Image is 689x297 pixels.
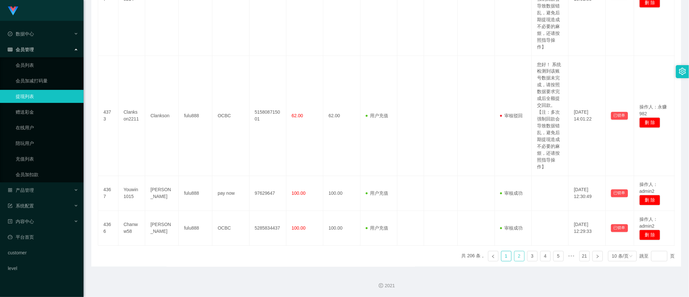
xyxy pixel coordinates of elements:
li: 2 [514,251,525,262]
i: 图标: copyright [379,283,383,288]
span: 62.00 [292,113,303,119]
td: 您好！ 系统检测到该账号数据未完成，请按照数据要求完成后全额提交回款。【注：多次强制回款会导致数据错乱，避免后期提现造成不必要的麻烦，还请按照指导操作】 [532,56,569,176]
span: 系统配置 [8,203,34,208]
a: 4 [541,251,550,261]
a: 提现列表 [16,90,78,103]
td: 4367 [98,176,118,211]
a: 1 [501,251,511,261]
span: 用户充值 [366,191,389,196]
td: [DATE] 12:30:49 [569,176,605,211]
a: 会员加减打码量 [16,74,78,87]
span: 内容中心 [8,219,34,224]
span: 数据中心 [8,31,34,36]
i: 图标: down [629,254,633,259]
a: 图标: dashboard平台首页 [8,231,78,244]
button: 删 除 [639,118,660,128]
td: [DATE] 14:01:22 [569,56,605,176]
button: 删 除 [639,195,660,205]
span: 产品管理 [8,188,34,193]
button: 已锁单 [611,112,628,120]
div: 10 条/页 [612,251,629,261]
img: logo.9652507e.png [8,7,18,16]
td: 97629647 [250,176,286,211]
td: 100.00 [323,211,360,246]
div: 2021 [89,282,684,289]
a: 赠送彩金 [16,106,78,119]
a: 充值列表 [16,152,78,165]
span: 操作人：admin2 [639,182,658,194]
a: 5 [554,251,563,261]
span: 100.00 [292,226,306,231]
td: OCBC [212,211,249,246]
a: 3 [528,251,537,261]
td: Chanww58 [118,211,145,246]
i: 图标: table [8,47,12,52]
a: 会员加扣款 [16,168,78,181]
li: 共 206 条， [462,251,485,262]
td: fulu888 [179,56,212,176]
span: 审核成功 [500,191,523,196]
li: 21 [579,251,590,262]
span: 会员管理 [8,47,34,52]
span: ••• [566,251,577,262]
td: 5285834437 [250,211,286,246]
button: 已锁单 [611,190,628,197]
td: 4373 [98,56,118,176]
span: 审核驳回 [500,113,523,119]
a: 2 [514,251,524,261]
li: 下一页 [592,251,603,262]
div: 跳至 页 [639,251,675,262]
span: 操作人：永赚982 [639,105,667,117]
td: Youwin1015 [118,176,145,211]
li: 4 [540,251,551,262]
i: 图标: left [491,255,495,259]
li: 上一页 [488,251,498,262]
i: 图标: form [8,204,12,208]
td: Clankson [145,56,179,176]
span: 用户充值 [366,226,389,231]
td: fulu888 [179,176,212,211]
td: pay now [212,176,249,211]
i: 图标: check-circle-o [8,32,12,36]
a: 21 [580,251,589,261]
td: OCBC [212,56,249,176]
td: [PERSON_NAME] [145,211,179,246]
span: 审核成功 [500,226,523,231]
td: fulu888 [179,211,212,246]
li: 1 [501,251,512,262]
a: 在线用户 [16,121,78,134]
a: 会员列表 [16,59,78,72]
button: 已锁单 [611,224,628,232]
td: [PERSON_NAME] [145,176,179,211]
i: 图标: setting [679,68,686,75]
button: 删 除 [639,230,660,240]
td: 4366 [98,211,118,246]
a: customer [8,246,78,259]
li: 5 [553,251,564,262]
span: 用户充值 [366,113,389,119]
a: level [8,262,78,275]
td: 100.00 [323,176,360,211]
li: 向后 5 页 [566,251,577,262]
i: 图标: profile [8,219,12,224]
td: [DATE] 12:29:33 [569,211,605,246]
td: 62.00 [323,56,360,176]
i: 图标: right [596,255,600,259]
i: 图标: appstore-o [8,188,12,192]
td: Clankson2211 [118,56,145,176]
span: 100.00 [292,191,306,196]
a: 陪玩用户 [16,137,78,150]
li: 3 [527,251,538,262]
span: 操作人：admin2 [639,217,658,229]
td: 515808715001 [250,56,286,176]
